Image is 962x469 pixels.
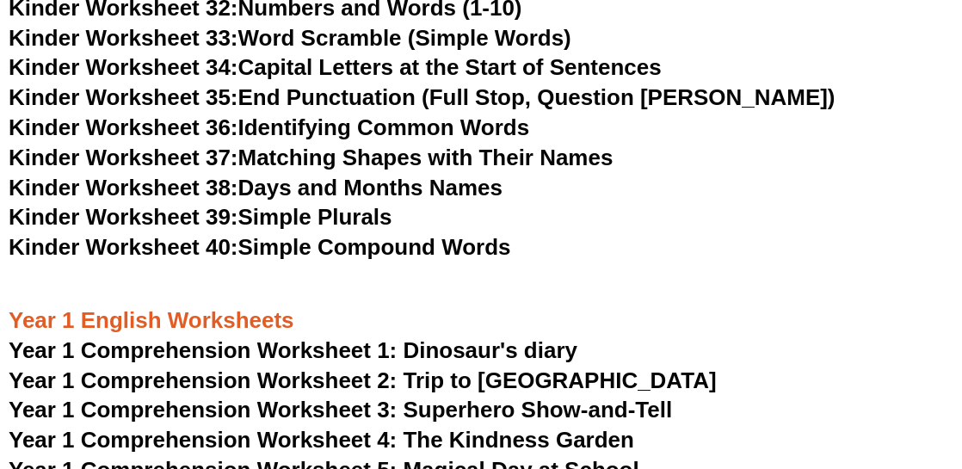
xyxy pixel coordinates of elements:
[9,175,503,201] a: Kinder Worksheet 38:Days and Months Names
[9,427,634,453] a: Year 1 Comprehension Worksheet 4: The Kindness Garden
[9,54,238,80] span: Kinder Worksheet 34:
[9,397,673,423] a: Year 1 Comprehension Worksheet 3: Superhero Show-and-Tell
[9,25,571,51] a: Kinder Worksheet 33:Word Scramble (Simple Words)
[9,54,662,80] a: Kinder Worksheet 34:Capital Letters at the Start of Sentences
[9,337,577,363] a: Year 1 Comprehension Worksheet 1: Dinosaur's diary
[9,234,511,260] a: Kinder Worksheet 40:Simple Compound Words
[9,114,529,140] a: Kinder Worksheet 36:Identifying Common Words
[9,114,238,140] span: Kinder Worksheet 36:
[9,367,717,393] a: Year 1 Comprehension Worksheet 2: Trip to [GEOGRAPHIC_DATA]
[9,306,953,336] h3: Year 1 English Worksheets
[9,234,238,260] span: Kinder Worksheet 40:
[9,84,238,110] span: Kinder Worksheet 35:
[9,175,238,201] span: Kinder Worksheet 38:
[9,84,836,110] a: Kinder Worksheet 35:End Punctuation (Full Stop, Question [PERSON_NAME])
[9,145,238,170] span: Kinder Worksheet 37:
[9,145,614,170] a: Kinder Worksheet 37:Matching Shapes with Their Names
[9,204,238,230] span: Kinder Worksheet 39:
[9,204,392,230] a: Kinder Worksheet 39:Simple Plurals
[9,25,238,51] span: Kinder Worksheet 33:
